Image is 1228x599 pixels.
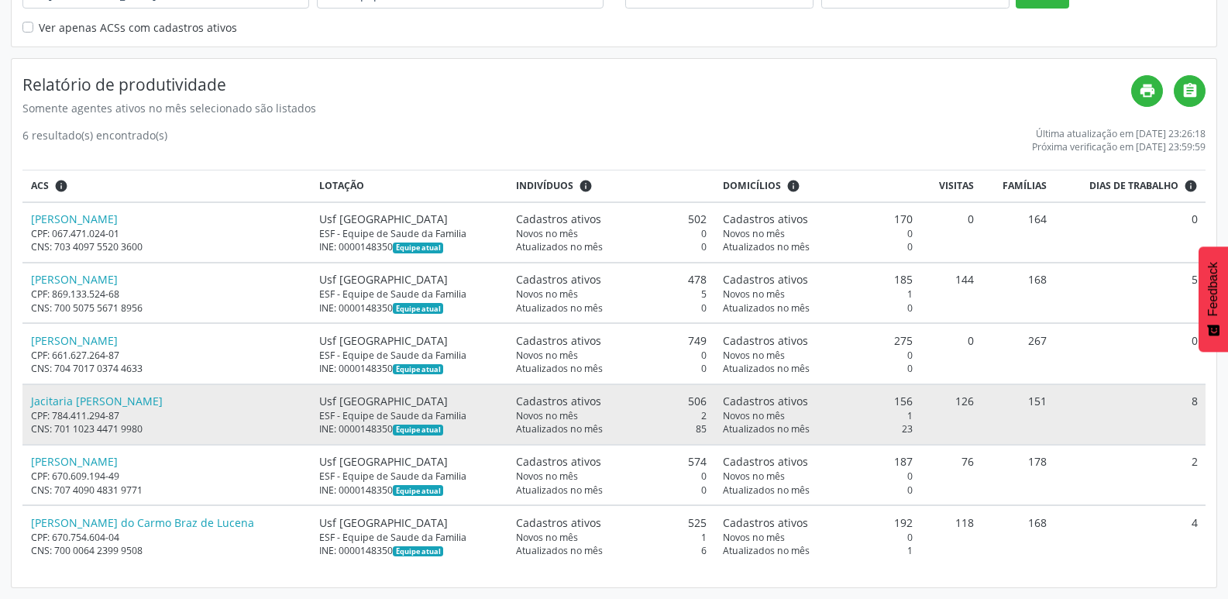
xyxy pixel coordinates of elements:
div: 478 [516,271,706,287]
span: Cadastros ativos [723,271,808,287]
span: Esta é a equipe atual deste Agente [393,364,443,375]
td: 267 [982,323,1055,384]
span: Cadastros ativos [723,393,808,409]
i: print [1139,82,1156,99]
span: Cadastros ativos [723,515,808,531]
div: 502 [516,211,706,227]
div: INE: 0000148350 [319,362,500,375]
div: 275 [723,332,913,349]
div: Usf [GEOGRAPHIC_DATA] [319,393,500,409]
div: 0 [516,240,706,253]
td: 4 [1055,505,1206,565]
div: 525 [516,515,706,531]
span: Atualizados no mês [516,544,603,557]
span: Novos no mês [516,287,578,301]
div: 0 [723,227,913,240]
span: Feedback [1206,262,1220,316]
div: 1 [723,409,913,422]
div: ESF - Equipe de Saude da Familia [319,531,500,544]
span: Novos no mês [723,349,785,362]
i: Dias em que o(a) ACS fez pelo menos uma visita, ou ficha de cadastro individual ou cadastro domic... [1184,179,1198,193]
div: 0 [723,349,913,362]
div: INE: 0000148350 [319,484,500,497]
div: INE: 0000148350 [319,422,500,435]
div: CNS: 703 4097 5520 3600 [31,240,303,253]
div: 574 [516,453,706,470]
a: [PERSON_NAME] [31,454,118,469]
div: 85 [516,422,706,435]
i:  [1182,82,1199,99]
span: Novos no mês [723,531,785,544]
div: 0 [723,531,913,544]
div: Usf [GEOGRAPHIC_DATA] [319,211,500,227]
div: CNS: 700 0064 2399 9508 [31,544,303,557]
span: Indivíduos [516,179,573,193]
td: 126 [920,384,982,445]
div: INE: 0000148350 [319,301,500,315]
div: CNS: 700 5075 5671 8956 [31,301,303,315]
div: CNS: 707 4090 4831 9771 [31,484,303,497]
a: [PERSON_NAME] [31,272,118,287]
div: 5 [516,287,706,301]
div: Usf [GEOGRAPHIC_DATA] [319,332,500,349]
div: 156 [723,393,913,409]
div: Última atualização em [DATE] 23:26:18 [1032,127,1206,140]
div: 1 [516,531,706,544]
td: 2 [1055,445,1206,505]
span: Cadastros ativos [723,211,808,227]
td: 168 [982,505,1055,565]
span: Atualizados no mês [516,362,603,375]
div: Usf [GEOGRAPHIC_DATA] [319,453,500,470]
div: ESF - Equipe de Saude da Familia [319,470,500,483]
div: Somente agentes ativos no mês selecionado são listados [22,100,1131,116]
td: 164 [982,202,1055,263]
div: 0 [723,362,913,375]
span: Novos no mês [516,531,578,544]
span: Atualizados no mês [723,301,810,315]
div: 1 [723,287,913,301]
td: 76 [920,445,982,505]
div: Próxima verificação em [DATE] 23:59:59 [1032,140,1206,153]
a: Jacitaria [PERSON_NAME] [31,394,163,408]
span: Atualizados no mês [723,362,810,375]
div: CPF: 869.133.524-68 [31,287,303,301]
div: 2 [516,409,706,422]
th: Famílias [982,170,1055,202]
td: 0 [920,323,982,384]
div: Usf [GEOGRAPHIC_DATA] [319,515,500,531]
span: Novos no mês [723,287,785,301]
div: CNS: 701 1023 4471 9980 [31,422,303,435]
span: Domicílios [723,179,781,193]
i: <div class="text-left"> <div> <strong>Cadastros ativos:</strong> Cadastros que estão vinculados a... [786,179,800,193]
span: Dias de trabalho [1089,179,1178,193]
td: 0 [920,202,982,263]
div: 6 resultado(s) encontrado(s) [22,127,167,153]
div: CPF: 670.609.194-49 [31,470,303,483]
td: 5 [1055,263,1206,323]
span: Novos no mês [723,470,785,483]
span: Novos no mês [723,227,785,240]
span: Novos no mês [516,227,578,240]
span: Atualizados no mês [723,544,810,557]
div: 1 [723,544,913,557]
div: 0 [516,349,706,362]
span: Atualizados no mês [516,240,603,253]
div: INE: 0000148350 [319,240,500,253]
td: 118 [920,505,982,565]
span: Cadastros ativos [516,515,601,531]
td: 151 [982,384,1055,445]
span: Esta é a equipe atual deste Agente [393,303,443,314]
i: ACSs que estiveram vinculados a uma UBS neste período, mesmo sem produtividade. [54,179,68,193]
div: 170 [723,211,913,227]
span: Esta é a equipe atual deste Agente [393,425,443,435]
h4: Relatório de produtividade [22,75,1131,95]
div: ESF - Equipe de Saude da Familia [319,349,500,362]
label: Ver apenas ACSs com cadastros ativos [39,19,237,36]
div: ESF - Equipe de Saude da Familia [319,287,500,301]
div: 0 [516,301,706,315]
div: 0 [723,470,913,483]
span: Cadastros ativos [516,453,601,470]
th: Visitas [920,170,982,202]
span: Cadastros ativos [723,332,808,349]
span: Atualizados no mês [516,301,603,315]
